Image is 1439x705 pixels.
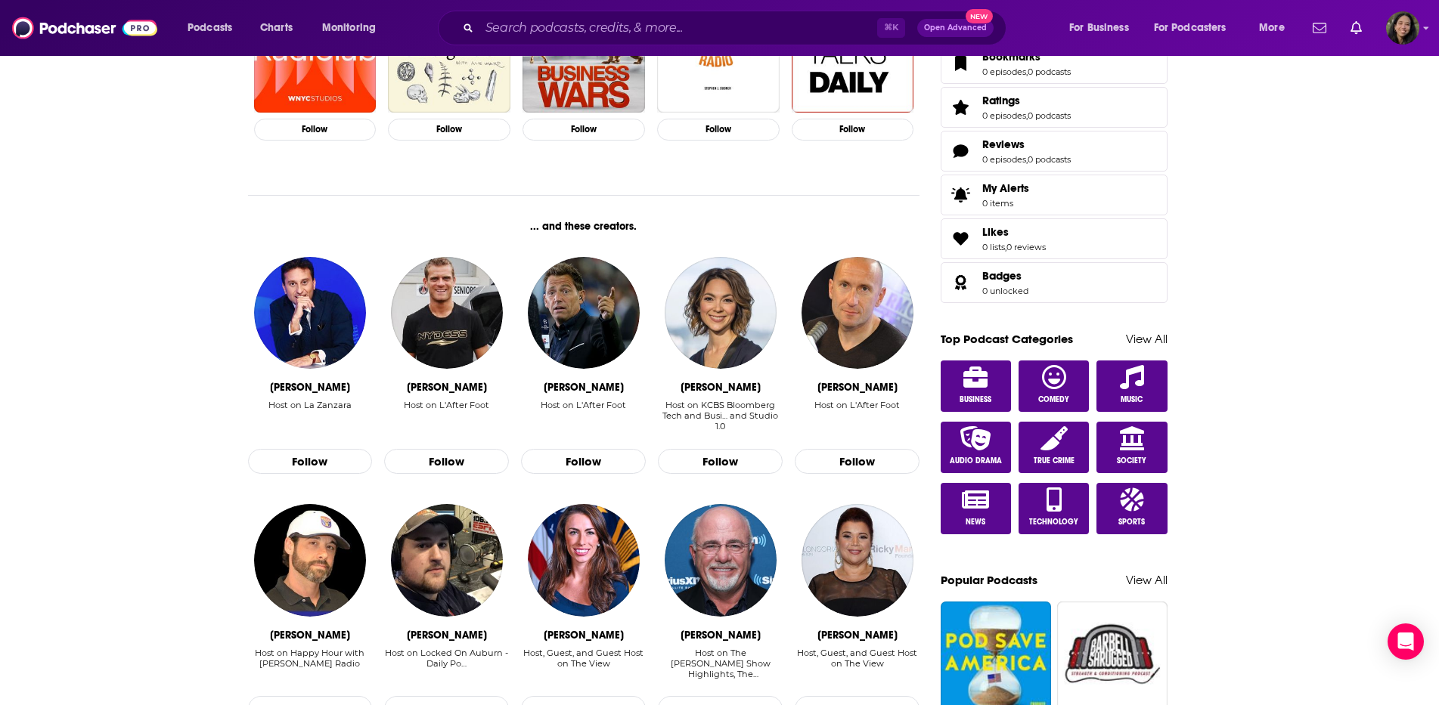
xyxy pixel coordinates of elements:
a: True Crime [1019,422,1090,473]
span: My Alerts [982,181,1029,195]
a: 0 episodes [982,66,1026,77]
span: Monitoring [322,17,376,39]
span: For Business [1069,17,1129,39]
button: Follow [792,119,914,141]
div: Host on Locked On Auburn - Daily Po… [384,648,509,669]
span: , [1026,154,1028,165]
span: Ratings [982,94,1020,107]
a: Dave Ramsey [665,504,777,616]
div: Emily Chang [681,381,761,394]
button: Follow [657,119,780,141]
div: Ana Navarro [817,629,898,642]
span: Badges [982,269,1022,283]
span: Audio Drama [950,456,1002,465]
a: Business [941,360,1012,412]
div: Host on KCBS Bloomberg Tech and Busi… and Studio 1.0 [658,400,783,431]
a: Reviews [946,141,976,162]
div: Host on L'After Foot [814,400,900,410]
div: Host, Guest, and Guest Host on The View [521,648,646,680]
span: Sports [1118,518,1145,527]
a: View All [1126,573,1168,587]
span: Badges [941,262,1168,303]
span: Open Advanced [924,24,987,32]
span: Logged in as BroadleafBooks2 [1386,11,1419,45]
img: Emily Chang [665,257,777,369]
div: Zac Blackerby [407,629,487,642]
span: , [1026,110,1028,121]
div: Dave Ramsey [681,629,761,642]
button: Follow [523,119,645,141]
a: Show notifications dropdown [1344,15,1368,41]
img: Zac Blackerby [391,504,503,616]
span: Podcasts [188,17,232,39]
a: 0 podcasts [1028,110,1071,121]
a: Badges [982,269,1028,283]
button: Follow [248,449,373,475]
a: Bookmarks [982,50,1071,63]
a: John Hardin [254,504,366,616]
a: View All [1126,332,1168,346]
a: Bookmarks [946,53,976,74]
img: Alyssa Farah Griffin [528,504,640,616]
div: Host on The Ramsey Show Highlights, The Ramsey Show, The EntreLeadership Podcast, and Ramsey Ever... [658,648,783,680]
span: Reviews [982,138,1025,151]
div: Host on L'After Foot [814,400,900,432]
button: Follow [658,449,783,475]
button: Follow [384,449,509,475]
span: For Podcasters [1154,17,1227,39]
div: Host on L'After Foot [404,400,489,410]
a: Sports [1096,483,1168,534]
div: Host on The [PERSON_NAME] Show Highlights, The [PERSON_NAME] Show, The EntreLeadership Podcast, a... [658,648,783,679]
div: Host on L'After Foot [541,400,626,432]
div: ... and these creators. [248,220,920,233]
div: Jerome Rothen [407,381,487,394]
a: 0 podcasts [1028,66,1071,77]
a: Popular Podcasts [941,573,1037,587]
img: Daniel Riolo [528,257,640,369]
div: Host on Happy Hour with Johnny Radio [248,648,373,680]
a: 0 podcasts [1028,154,1071,165]
img: Ana Navarro [802,504,913,616]
img: Gilbert Brisbois [802,257,913,369]
a: 0 lists [982,242,1005,252]
div: David Parenzo [270,381,350,394]
a: Podchaser - Follow, Share and Rate Podcasts [12,14,157,42]
span: 0 items [982,198,1029,209]
span: News [966,518,985,527]
div: Host, Guest, and Guest Host on The View [795,648,920,680]
a: Charts [250,16,302,40]
a: 0 unlocked [982,286,1028,296]
div: John Hardin [270,629,350,642]
a: Comedy [1019,360,1090,412]
a: Likes [982,225,1046,239]
div: Host on L'After Foot [404,400,489,432]
button: Open AdvancedNew [917,19,994,37]
span: Charts [260,17,293,39]
div: Host, Guest, and Guest Host on The View [521,648,646,669]
img: David Parenzo [254,257,366,369]
a: 0 episodes [982,110,1026,121]
span: Business [960,395,991,404]
span: My Alerts [946,184,976,206]
span: Reviews [941,131,1168,172]
div: Host on L'After Foot [541,400,626,410]
a: Show notifications dropdown [1307,15,1332,41]
img: Jerome Rothen [391,257,503,369]
span: Bookmarks [941,43,1168,84]
a: Badges [946,272,976,293]
div: Search podcasts, credits, & more... [452,11,1021,45]
div: Host on Happy Hour with [PERSON_NAME] Radio [248,648,373,669]
span: Likes [941,218,1168,259]
span: Society [1117,456,1146,465]
a: 0 reviews [1006,242,1046,252]
div: Open Intercom Messenger [1388,623,1424,660]
div: Host on Locked On Auburn - Daily Po… [384,648,509,680]
span: Technology [1029,518,1078,527]
button: open menu [177,16,252,40]
button: open menu [1059,16,1148,40]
